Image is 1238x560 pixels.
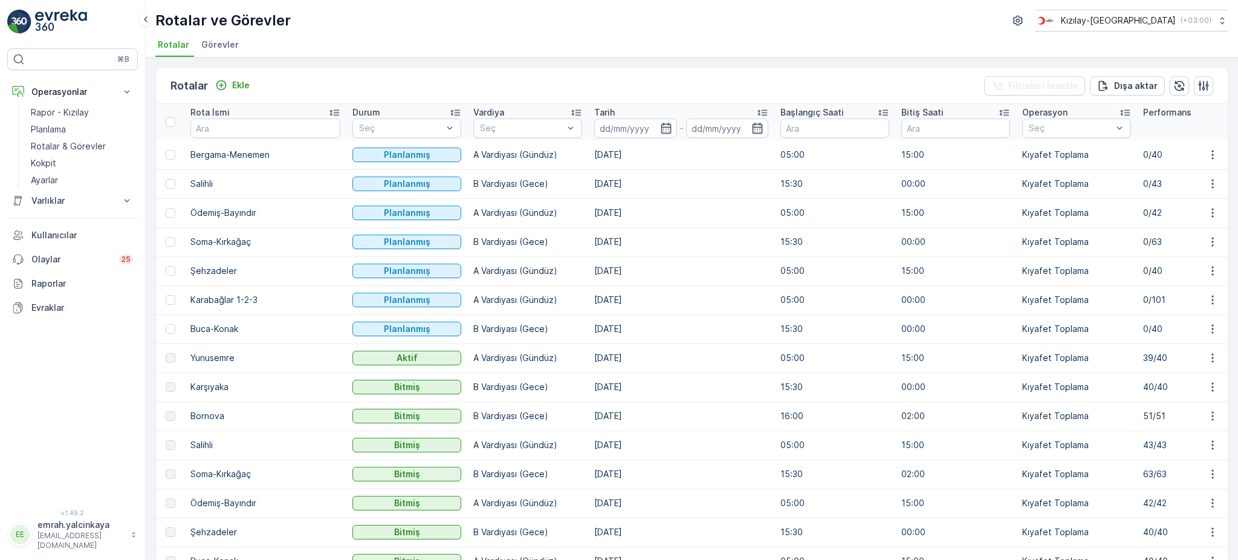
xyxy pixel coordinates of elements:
[774,489,895,518] td: 05:00
[31,157,56,169] p: Kokpit
[352,148,461,162] button: Planlanmış
[394,497,420,509] p: Bitmiş
[166,498,175,508] div: Toggle Row Selected
[7,296,138,320] a: Evraklar
[1016,227,1137,256] td: Kıyafet Toplama
[895,140,1016,169] td: 15:00
[117,54,129,64] p: ⌘B
[588,227,774,256] td: [DATE]
[895,314,1016,343] td: 00:00
[1016,489,1137,518] td: Kıyafet Toplama
[679,121,684,135] p: -
[26,121,138,138] a: Planlama
[7,247,138,272] a: Olaylar25
[201,39,239,51] span: Görevler
[31,140,106,152] p: Rotalar & Görevler
[184,169,346,198] td: Salihli
[394,468,420,480] p: Bitmiş
[895,402,1016,431] td: 02:00
[166,353,175,363] div: Toggle Row Selected
[31,253,112,265] p: Olaylar
[901,106,944,119] p: Bitiş Saati
[359,122,442,134] p: Seç
[7,189,138,213] button: Varlıklar
[166,179,175,189] div: Toggle Row Selected
[166,295,175,305] div: Toggle Row Selected
[588,460,774,489] td: [DATE]
[588,343,774,373] td: [DATE]
[594,119,677,138] input: dd/mm/yyyy
[352,293,461,307] button: Planlanmış
[190,106,230,119] p: Rota İsmi
[184,314,346,343] td: Buca-Konak
[895,285,1016,314] td: 00:00
[352,206,461,220] button: Planlanmış
[1035,10,1228,31] button: Kızılay-[GEOGRAPHIC_DATA](+03:00)
[780,106,844,119] p: Başlangıç Saati
[31,195,114,207] p: Varlıklar
[588,431,774,460] td: [DATE]
[158,39,189,51] span: Rotalar
[184,343,346,373] td: Yunusemre
[7,10,31,34] img: logo
[1016,198,1137,227] td: Kıyafet Toplama
[166,382,175,392] div: Toggle Row Selected
[774,314,895,343] td: 15:30
[352,351,461,365] button: Aktif
[352,496,461,510] button: Bitmiş
[1022,106,1068,119] p: Operasyon
[895,256,1016,285] td: 15:00
[588,256,774,285] td: [DATE]
[1016,169,1137,198] td: Kıyafet Toplama
[895,198,1016,227] td: 15:00
[588,402,774,431] td: [DATE]
[895,169,1016,198] td: 00:00
[1016,460,1137,489] td: Kıyafet Toplama
[31,123,66,135] p: Planlama
[384,294,430,306] p: Planlanmış
[384,236,430,248] p: Planlanmış
[352,264,461,278] button: Planlanmış
[7,509,138,516] span: v 1.49.2
[26,172,138,189] a: Ayarlar
[588,140,774,169] td: [DATE]
[774,227,895,256] td: 15:30
[774,373,895,402] td: 15:30
[7,272,138,296] a: Raporlar
[1016,140,1137,169] td: Kıyafet Toplama
[384,149,430,161] p: Planlanmış
[26,155,138,172] a: Kokpit
[166,324,175,334] div: Toggle Row Selected
[774,285,895,314] td: 05:00
[480,122,563,134] p: Seç
[1008,80,1078,92] p: Filtreleri temizle
[394,410,420,422] p: Bitmiş
[31,174,58,186] p: Ayarlar
[352,525,461,539] button: Bitmiş
[184,402,346,431] td: Bornova
[166,440,175,450] div: Toggle Row Selected
[895,489,1016,518] td: 15:00
[352,409,461,423] button: Bitmiş
[588,169,774,198] td: [DATE]
[686,119,769,138] input: dd/mm/yyyy
[31,86,114,98] p: Operasyonlar
[467,256,588,285] td: A Vardiyası (Gündüz)
[895,373,1016,402] td: 00:00
[467,285,588,314] td: A Vardiyası (Gündüz)
[352,438,461,452] button: Bitmiş
[467,431,588,460] td: A Vardiyası (Gündüz)
[774,140,895,169] td: 05:00
[467,314,588,343] td: B Vardiyası (Gece)
[384,178,430,190] p: Planlanmış
[184,518,346,547] td: Şehzadeler
[588,489,774,518] td: [DATE]
[467,343,588,373] td: A Vardiyası (Gündüz)
[588,285,774,314] td: [DATE]
[190,119,340,138] input: Ara
[7,223,138,247] a: Kullanıcılar
[7,80,138,104] button: Operasyonlar
[166,237,175,247] div: Toggle Row Selected
[394,381,420,393] p: Bitmiş
[352,467,461,481] button: Bitmiş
